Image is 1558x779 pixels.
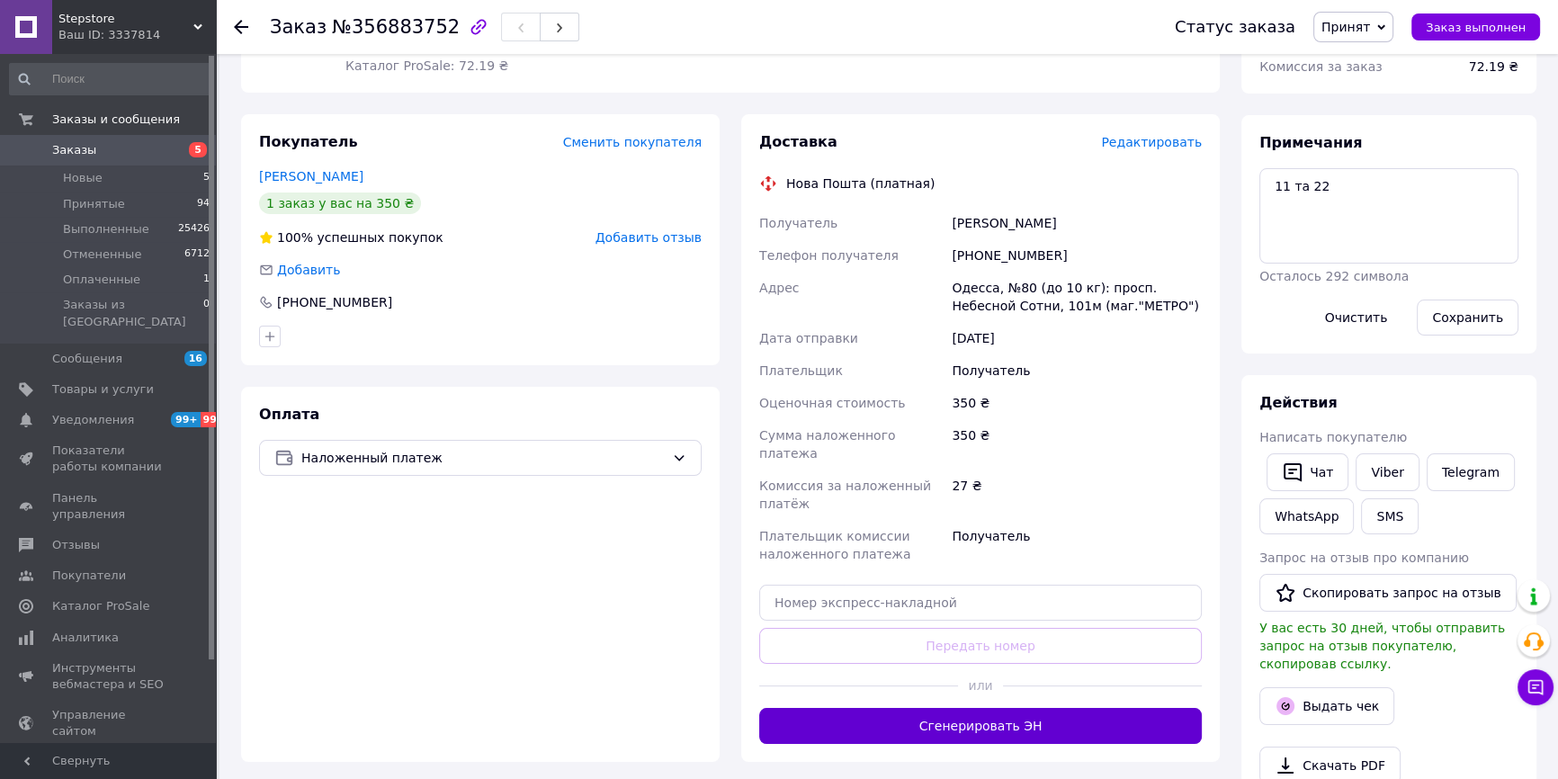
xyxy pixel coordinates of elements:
span: Заказ выполнен [1426,21,1526,34]
span: Примечания [1259,134,1362,151]
span: Получатель [759,216,837,230]
span: Оценочная стоимость [759,396,906,410]
div: Получатель [948,354,1205,387]
span: Управление сайтом [52,707,166,739]
span: Редактировать [1101,135,1202,149]
span: У вас есть 30 дней, чтобы отправить запрос на отзыв покупателю, скопировав ссылку. [1259,621,1505,671]
div: 27 ₴ [948,470,1205,520]
button: Чат [1267,453,1348,491]
span: 5 [203,170,210,186]
button: Скопировать запрос на отзыв [1259,574,1517,612]
div: Получатель [948,520,1205,570]
span: Принятые [63,196,125,212]
span: Добавить [277,263,340,277]
span: Панель управления [52,490,166,523]
span: Аналитика [52,630,119,646]
span: Плательщик [759,363,843,378]
span: Покупатели [52,568,126,584]
span: Заказы из [GEOGRAPHIC_DATA] [63,297,203,329]
div: 350 ₴ [948,387,1205,419]
span: Новые [63,170,103,186]
span: 72.19 ₴ [1469,59,1518,74]
button: Заказ выполнен [1411,13,1540,40]
span: Принят [1321,20,1370,34]
span: Каталог ProSale: 72.19 ₴ [345,58,508,73]
div: успешных покупок [259,228,443,246]
span: Stepstore [58,11,193,27]
input: Поиск [9,63,211,95]
span: Показатели работы компании [52,443,166,475]
span: Оплата [259,406,319,423]
span: 16 [184,351,207,366]
div: 1 заказ у вас на 350 ₴ [259,193,421,214]
span: Плательщик комиссии наложенного платежа [759,529,910,561]
div: [PHONE_NUMBER] [275,293,394,311]
span: Инструменты вебмастера и SEO [52,660,166,693]
div: [PHONE_NUMBER] [948,239,1205,272]
button: Выдать чек [1259,687,1394,725]
span: Действия [1259,394,1338,411]
span: Сумма наложенного платежа [759,428,895,461]
span: Заказы и сообщения [52,112,180,128]
div: Одесса, №80 (до 10 кг): просп. Небесной Сотни, 101м (маг."МЕТРО") [948,272,1205,322]
span: Комиссия за заказ [1259,59,1383,74]
span: Оплаченные [63,272,140,288]
a: Viber [1356,453,1419,491]
span: Телефон получателя [759,248,899,263]
span: Сменить покупателя [563,135,702,149]
div: Ваш ID: 3337814 [58,27,216,43]
span: Заказы [52,142,96,158]
button: Очистить [1310,300,1403,336]
span: Доставка [759,133,837,150]
button: Сгенерировать ЭН [759,708,1202,744]
span: Уведомления [52,412,134,428]
button: Сохранить [1417,300,1518,336]
span: 99+ [171,412,201,427]
span: Отмененные [63,246,141,263]
div: Статус заказа [1175,18,1295,36]
span: 1 [203,272,210,288]
span: Выполненные [63,221,149,237]
span: Покупатель [259,133,357,150]
div: Вернуться назад [234,18,248,36]
a: WhatsApp [1259,498,1354,534]
span: Дата отправки [759,331,858,345]
span: 94 [197,196,210,212]
span: 99+ [201,412,230,427]
span: Сообщения [52,351,122,367]
a: Telegram [1427,453,1515,491]
button: SMS [1361,498,1419,534]
a: [PERSON_NAME] [259,169,363,184]
span: 0 [203,297,210,329]
span: Заказ [270,16,327,38]
div: [DATE] [948,322,1205,354]
div: Нова Пошта (платная) [782,175,939,193]
span: Адрес [759,281,799,295]
span: Запрос на отзыв про компанию [1259,551,1469,565]
div: 350 ₴ [948,419,1205,470]
span: Комиссия за наложенный платёж [759,479,931,511]
span: Отзывы [52,537,100,553]
span: Наложенный платеж [301,448,665,468]
input: Номер экспресс-накладной [759,585,1202,621]
span: Каталог ProSale [52,598,149,614]
span: 100% [277,230,313,245]
span: №356883752 [332,16,460,38]
span: 6712 [184,246,210,263]
span: Добавить отзыв [595,230,702,245]
div: [PERSON_NAME] [948,207,1205,239]
span: Товары и услуги [52,381,154,398]
textarea: 11 та 22 [1259,168,1518,264]
span: или [958,676,1002,694]
span: Осталось 292 символа [1259,269,1409,283]
span: Написать покупателю [1259,430,1407,444]
span: 5 [189,142,207,157]
span: 25426 [178,221,210,237]
button: Чат с покупателем [1518,669,1554,705]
